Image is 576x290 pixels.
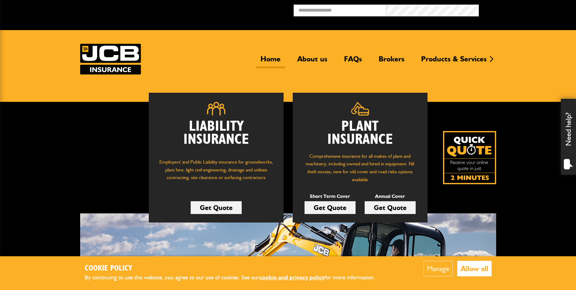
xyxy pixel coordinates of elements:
a: Get your insurance quote isn just 2-minutes [443,131,496,184]
a: Get Quote [305,201,356,214]
img: Quick Quote [443,131,496,184]
a: About us [293,54,332,68]
a: FAQs [339,54,366,68]
p: Short Term Cover [305,192,356,200]
h2: Liability Insurance [158,120,274,152]
p: Employers' and Public Liability insurance for groundworks, plant hire, light civil engineering, d... [158,158,274,187]
img: JCB Insurance Services logo [80,44,141,74]
p: Comprehensive insurance for all makes of plant and machinery, including owned and hired in equipm... [302,152,418,183]
a: Brokers [374,54,409,68]
a: cookie and privacy policy [259,274,325,281]
a: Home [256,54,285,68]
p: Annual Cover [365,192,416,200]
h2: Cookie Policy [85,264,385,273]
h2: Plant Insurance [302,120,418,146]
a: Get Quote [191,201,242,214]
a: Products & Services [417,54,491,68]
a: JCB Insurance Services [80,44,141,74]
button: Allow all [457,261,492,276]
p: By continuing to use this website, you agree to our use of cookies. See our for more information. [85,273,385,282]
button: Broker Login [479,5,571,14]
div: Need help? [561,99,576,175]
button: Manage [424,261,453,276]
a: Get Quote [365,201,416,214]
